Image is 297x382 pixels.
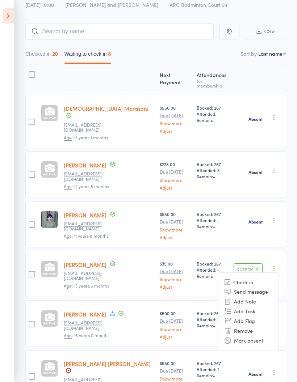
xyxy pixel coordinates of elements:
[213,322,215,328] span: -
[160,368,191,373] small: Due [DATE]
[218,278,278,287] li: Check in
[197,167,228,173] span: Attended: 3
[160,269,191,274] small: Due [DATE]
[213,173,215,179] span: -
[41,211,58,228] img: image1750723462.png
[197,223,228,229] span: Remain:
[197,360,228,366] span: Booked: 267
[213,372,215,378] span: -
[64,233,108,239] span: : 11 years 8 months
[160,260,191,289] div: $35.00
[258,50,283,57] div: Last name
[160,376,191,381] a: Show more
[160,178,191,182] a: Show more
[218,336,278,345] li: Mark absent
[160,128,191,133] a: Adjust
[64,122,111,133] small: Yuva.charan@gmail.com
[197,267,228,273] span: Attended: -
[194,68,231,92] div: Atten­dances
[213,273,215,279] span: -
[197,161,228,167] span: Booked: 267
[160,277,191,281] a: Show more
[160,113,191,118] small: Due [DATE]
[160,219,191,224] small: Due [DATE]
[64,134,108,141] span: : 13 years 1 months
[160,185,191,190] a: Adjust
[64,211,106,219] a: [PERSON_NAME]
[157,68,194,92] div: Next Payment
[197,105,228,111] span: Booked: 267
[245,24,286,39] button: CSV
[160,334,191,339] a: Adjust
[160,121,191,126] a: Show more
[160,235,191,239] a: Adjust
[25,47,58,64] button: Checked in20
[64,221,111,232] small: Praneethm29@gmail.com
[64,171,111,182] small: anshumanmish@gmail.com
[218,306,278,316] li: Add Task
[240,50,257,57] label: Sort by
[64,183,109,190] span: : 12 years 8 months
[218,297,278,306] li: Add Note
[25,1,54,8] span: [DATE] 10:00
[65,1,158,8] span: [PERSON_NAME] and [PERSON_NAME]
[234,263,263,275] button: Check in
[213,117,215,123] span: -
[160,327,191,331] a: Show more
[248,371,263,377] strong: Absent
[248,169,263,175] strong: Absent
[197,211,228,217] span: Booked: 267
[64,47,111,64] button: Waiting to check in8
[248,219,263,225] strong: Absent
[160,284,191,289] a: Adjust
[64,360,151,368] a: [PERSON_NAME] [PERSON_NAME]
[160,318,191,323] small: Due [DATE]
[218,287,278,297] li: Send message
[197,111,228,117] span: Attended: -
[197,316,228,322] span: Attended: -
[197,310,228,316] span: Booked: 267
[160,161,191,190] div: $275.00
[170,1,227,8] span: ARC Badminton Court 04
[197,173,228,179] span: Remain:
[197,322,228,328] span: Remain:
[64,310,106,318] a: [PERSON_NAME]
[197,366,228,372] span: Attended: 2
[248,116,263,122] strong: Absent
[197,372,228,378] span: Remain:
[197,78,228,88] div: for membership
[160,211,191,239] div: $550.00
[218,326,278,336] li: Remove
[64,271,111,281] small: Goverdhantg@gmail.com
[197,117,228,123] span: Remain:
[64,261,106,268] a: [PERSON_NAME]
[197,217,228,223] span: Attended: -
[25,23,214,40] input: Search by name
[197,260,228,267] span: Booked: 267
[197,273,228,279] span: Remain:
[64,283,109,289] span: : 13 years 5 months
[64,320,111,331] small: Goverdhantg@gmail.com
[52,51,58,57] div: 20
[64,105,148,112] a: [DEMOGRAPHIC_DATA] Marasani
[64,161,106,169] a: [PERSON_NAME]
[160,310,191,339] div: $500.00
[108,51,111,57] div: 8
[64,332,109,339] span: : 16 years 0 months
[218,316,278,326] li: Add Flag
[160,105,191,133] div: $550.00
[160,169,191,174] small: Due [DATE]
[213,223,215,229] span: -
[160,227,191,232] a: Show more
